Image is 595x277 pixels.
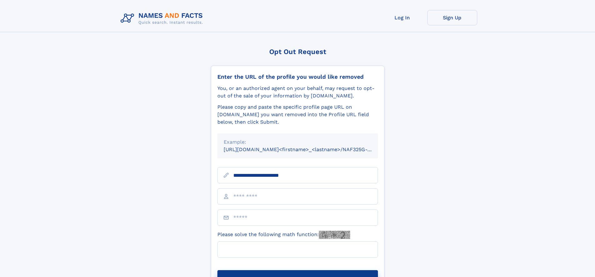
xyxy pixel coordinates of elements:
small: [URL][DOMAIN_NAME]<firstname>_<lastname>/NAF325G-xxxxxxxx [224,146,390,152]
a: Sign Up [427,10,477,25]
div: You, or an authorized agent on your behalf, may request to opt-out of the sale of your informatio... [217,85,378,100]
div: Example: [224,138,372,146]
div: Please copy and paste the specific profile page URL on [DOMAIN_NAME] you want removed into the Pr... [217,103,378,126]
div: Opt Out Request [211,48,384,56]
img: Logo Names and Facts [118,10,208,27]
div: Enter the URL of the profile you would like removed [217,73,378,80]
a: Log In [377,10,427,25]
label: Please solve the following math function: [217,231,350,239]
